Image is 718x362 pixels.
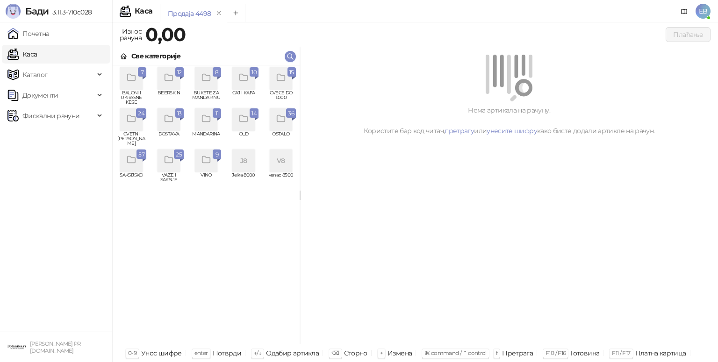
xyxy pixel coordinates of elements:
span: SAKSIJSKO [116,173,146,187]
span: MANDARINA [191,132,221,146]
div: Претрага [502,347,533,359]
span: Бади [25,6,49,17]
div: Све категорије [131,51,180,61]
span: enter [194,349,208,356]
span: F10 / F16 [546,349,566,356]
div: Потврди [213,347,242,359]
span: 0-9 [128,349,136,356]
span: OLD [229,132,258,146]
span: 13 [177,108,182,119]
strong: 0,00 [145,23,186,46]
div: V8 [270,149,292,172]
span: 57 [138,149,144,160]
small: [PERSON_NAME] PR [DOMAIN_NAME] [30,341,81,354]
span: ↑/↓ [254,349,261,356]
span: 15 [289,67,294,78]
div: Измена [388,347,412,359]
span: VAZE I SAKSIJE [154,173,184,187]
span: 25 [176,149,182,160]
img: Logo [6,4,21,19]
div: J8 [232,149,255,172]
div: Продаја 4498 [168,8,211,19]
div: Износ рачуна [118,25,144,44]
span: 3.11.3-710c028 [49,8,92,16]
button: Плаћање [666,27,711,42]
span: Каталог [22,65,48,84]
span: EB [696,4,711,19]
span: + [380,349,383,356]
div: Сторно [344,347,367,359]
div: Одабир артикла [266,347,319,359]
a: Почетна [7,24,50,43]
span: CVECE DO 1.000 [266,91,296,105]
span: 10 [251,67,257,78]
span: VINO [191,173,221,187]
span: 12 [177,67,182,78]
span: 24 [138,108,144,119]
span: venac 8500 [266,173,296,187]
span: f [496,349,497,356]
span: 36 [288,108,294,119]
span: CVETNI [PERSON_NAME] [116,132,146,146]
span: 8 [215,67,219,78]
div: grid [113,65,300,344]
img: 64x64-companyLogo-0e2e8aaa-0bd2-431b-8613-6e3c65811325.png [7,338,26,356]
span: ⌫ [331,349,339,356]
span: Jelka 8000 [229,173,258,187]
span: Документи [22,86,58,105]
div: Нема артикала на рачуну. Користите бар код читач, или како бисте додали артикле на рачун. [311,105,707,136]
button: remove [213,9,225,17]
span: DOSTAVA [154,132,184,146]
span: 7 [140,67,144,78]
a: Документација [677,4,692,19]
div: Унос шифре [141,347,182,359]
span: BUKETE ZA MANDARINU [191,91,221,105]
a: претрагу [445,127,474,135]
button: Add tab [227,4,245,22]
div: Каса [135,7,152,15]
a: унесите шифру [487,127,537,135]
span: CAJ I KAFA [229,91,258,105]
a: Каса [7,45,37,64]
span: BALONI I UKRASNE KESE [116,91,146,105]
span: 14 [251,108,257,119]
span: Фискални рачуни [22,106,79,125]
div: Платна картица [635,347,686,359]
span: ⌘ command / ⌃ control [424,349,487,356]
span: 11 [215,108,219,119]
span: F11 / F17 [612,349,630,356]
span: BEERSKIN [154,91,184,105]
span: 9 [215,149,219,160]
div: Готовина [570,347,599,359]
span: OSTALO [266,132,296,146]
